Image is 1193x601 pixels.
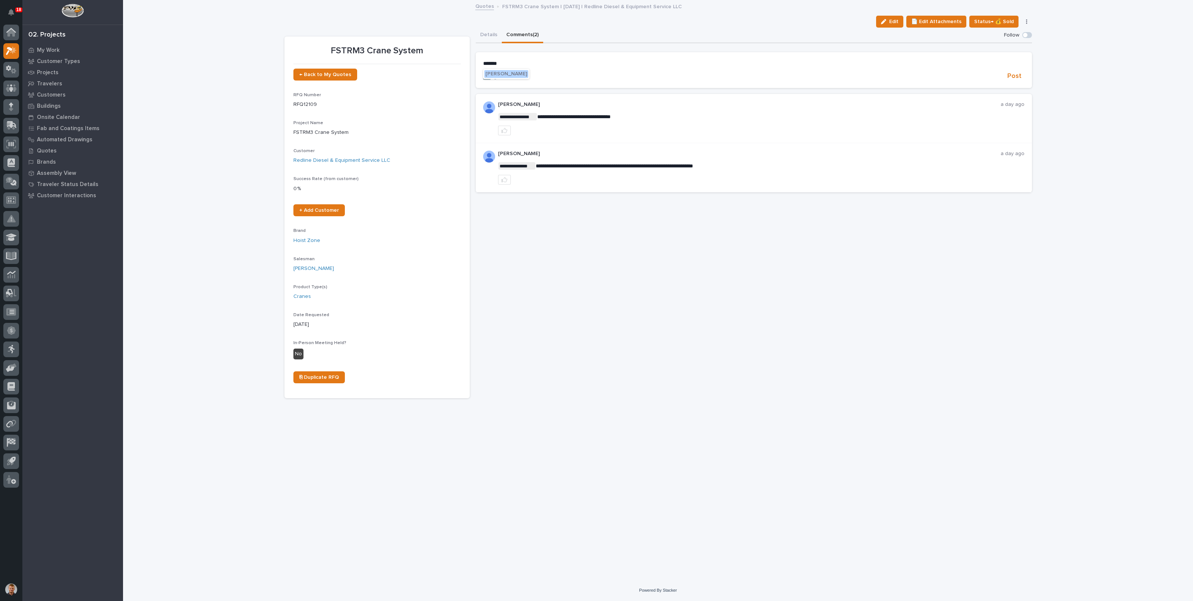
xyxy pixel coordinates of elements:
button: Comments (2) [502,28,543,43]
p: FSTRM3 Crane System | [DATE] | Redline Diesel & Equipment Service LLC [502,2,682,10]
button: Notifications [3,4,19,20]
button: Details [476,28,502,43]
span: Status→ 💰 Sold [974,17,1014,26]
span: RFQ Number [293,93,321,97]
span: Date Requested [293,313,329,317]
button: like this post [498,126,511,135]
p: a day ago [1001,101,1024,108]
a: Automated Drawings [22,134,123,145]
button: like this post [498,175,511,185]
p: a day ago [1001,151,1024,157]
a: Customers [22,89,123,100]
span: Edit [889,18,898,25]
button: Edit [876,16,903,28]
span: Brand [293,229,306,233]
p: Follow [1004,32,1019,38]
a: + Add Customer [293,204,345,216]
span: Post [1007,72,1022,81]
p: Assembly View [37,170,76,177]
p: My Work [37,47,60,54]
div: Notifications18 [9,9,19,21]
span: In-Person Meeting Held? [293,341,346,345]
button: Status→ 💰 Sold [969,16,1019,28]
p: RFQ12109 [293,101,461,108]
p: [PERSON_NAME] [498,151,1001,157]
a: Quotes [475,1,494,10]
p: Customers [37,92,66,98]
a: ⎘ Duplicate RFQ [293,371,345,383]
a: Customer Interactions [22,190,123,201]
p: Travelers [37,81,62,87]
p: 0 % [293,185,461,193]
p: Onsite Calendar [37,114,80,121]
button: Post [1004,72,1024,81]
span: + Add Customer [299,208,339,213]
p: Buildings [37,103,61,110]
span: ← Back to My Quotes [299,72,351,77]
p: 18 [16,7,21,12]
a: Redline Diesel & Equipment Service LLC [293,157,390,164]
p: Quotes [37,148,57,154]
a: Customer Types [22,56,123,67]
a: Powered By Stacker [639,588,677,592]
span: [PERSON_NAME] [485,71,527,76]
p: Traveler Status Details [37,181,98,188]
a: Fab and Coatings Items [22,123,123,134]
a: My Work [22,44,123,56]
span: Success Rate (from customer) [293,177,359,181]
p: Customer Types [37,58,80,65]
button: [PERSON_NAME] [484,70,528,78]
p: Projects [37,69,59,76]
p: Brands [37,159,56,166]
p: [DATE] [293,321,461,328]
span: 📄 Edit Attachments [911,17,961,26]
a: [PERSON_NAME] [293,265,334,273]
div: No [293,349,303,359]
p: [PERSON_NAME] [498,101,1001,108]
a: Projects [22,67,123,78]
a: Hoist Zone [293,237,320,245]
a: Brands [22,156,123,167]
button: 📄 Edit Attachments [906,16,966,28]
img: ALV-UjVK11pvv0JrxM8bNkTQWfv4xnZ85s03ZHtFT3xxB8qVTUjtPHO-DWWZTEdA35mZI6sUjE79Qfstu9ANu_EFnWHbkWd3s... [483,151,495,163]
div: 02. Projects [28,31,66,39]
img: AOh14GjTRfkD1oUMcB0TemJ99d1W6S72D1qI3y53uSh2WIfob9-94IqIlJUlukijh7zEU6q04HSlcabwtpdPkUfvSgFdPLuR9... [483,101,495,113]
span: Project Name [293,121,323,125]
button: users-avatar [3,582,19,597]
p: FSTRM3 Crane System [293,129,461,136]
span: ⎘ Duplicate RFQ [299,375,339,380]
a: Onsite Calendar [22,111,123,123]
a: Travelers [22,78,123,89]
span: Customer [293,149,315,153]
span: Product Type(s) [293,285,327,289]
a: Quotes [22,145,123,156]
p: Automated Drawings [37,136,92,143]
span: Salesman [293,257,315,261]
p: Fab and Coatings Items [37,125,100,132]
img: Workspace Logo [62,4,84,18]
a: Traveler Status Details [22,179,123,190]
a: Cranes [293,293,311,300]
a: ← Back to My Quotes [293,69,357,81]
a: Assembly View [22,167,123,179]
a: Buildings [22,100,123,111]
p: Customer Interactions [37,192,96,199]
p: FSTRM3 Crane System [293,45,461,56]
